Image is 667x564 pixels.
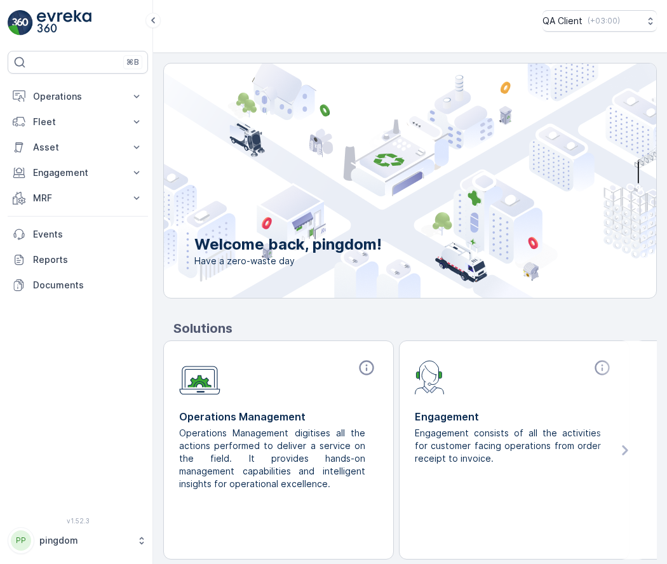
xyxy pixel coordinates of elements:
img: city illustration [107,64,656,298]
button: Engagement [8,160,148,185]
p: Operations Management [179,409,378,424]
span: Have a zero-waste day [194,255,382,267]
p: Operations Management digitises all the actions performed to deliver a service on the field. It p... [179,427,368,490]
p: Events [33,228,143,241]
button: PPpingdom [8,527,148,554]
img: logo [8,10,33,36]
p: Documents [33,279,143,292]
p: Operations [33,90,123,103]
button: QA Client(+03:00) [542,10,657,32]
p: ⌘B [126,57,139,67]
p: QA Client [542,15,583,27]
p: Asset [33,141,123,154]
a: Events [8,222,148,247]
p: Engagement [33,166,123,179]
button: MRF [8,185,148,211]
p: Engagement consists of all the activities for customer facing operations from order receipt to in... [415,427,603,465]
p: ( +03:00 ) [588,16,620,26]
p: Welcome back, pingdom! [194,234,382,255]
button: Fleet [8,109,148,135]
p: Reports [33,253,143,266]
button: Asset [8,135,148,160]
a: Documents [8,272,148,298]
button: Operations [8,84,148,109]
div: PP [11,530,31,551]
p: Solutions [173,319,657,338]
img: logo_light-DOdMpM7g.png [37,10,91,36]
img: module-icon [179,359,220,395]
p: MRF [33,192,123,205]
a: Reports [8,247,148,272]
p: Fleet [33,116,123,128]
span: v 1.52.3 [8,517,148,525]
p: pingdom [39,534,130,547]
p: Engagement [415,409,614,424]
img: module-icon [415,359,445,394]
